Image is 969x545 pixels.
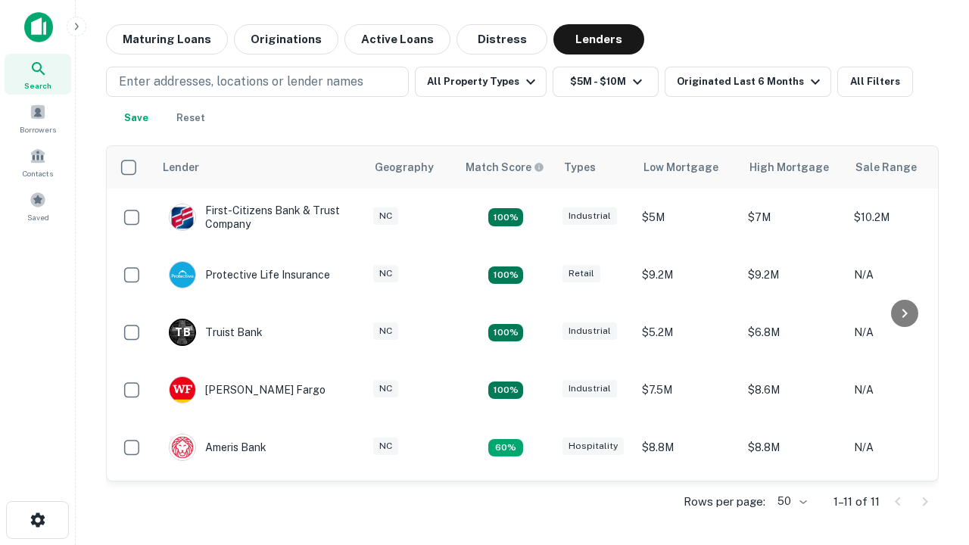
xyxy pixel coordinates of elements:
[749,158,829,176] div: High Mortgage
[373,438,398,455] div: NC
[833,493,880,511] p: 1–11 of 11
[373,322,398,340] div: NC
[154,146,366,188] th: Lender
[634,476,740,534] td: $9.2M
[553,67,659,97] button: $5M - $10M
[27,211,49,223] span: Saved
[169,204,351,231] div: First-citizens Bank & Trust Company
[466,159,544,176] div: Capitalize uses an advanced AI algorithm to match your search with the best lender. The match sco...
[344,24,450,54] button: Active Loans
[855,158,917,176] div: Sale Range
[170,204,195,230] img: picture
[562,438,624,455] div: Hospitality
[562,322,617,340] div: Industrial
[5,54,71,95] a: Search
[169,319,263,346] div: Truist Bank
[643,158,718,176] div: Low Mortgage
[366,146,456,188] th: Geography
[562,207,617,225] div: Industrial
[23,167,53,179] span: Contacts
[634,246,740,304] td: $9.2M
[740,361,846,419] td: $8.6M
[562,265,600,282] div: Retail
[415,67,547,97] button: All Property Types
[555,146,634,188] th: Types
[740,246,846,304] td: $9.2M
[456,24,547,54] button: Distress
[106,67,409,97] button: Enter addresses, locations or lender names
[373,380,398,397] div: NC
[740,146,846,188] th: High Mortgage
[488,266,523,285] div: Matching Properties: 2, hasApolloMatch: undefined
[456,146,555,188] th: Capitalize uses an advanced AI algorithm to match your search with the best lender. The match sco...
[488,439,523,457] div: Matching Properties: 1, hasApolloMatch: undefined
[170,434,195,460] img: picture
[771,490,809,512] div: 50
[488,208,523,226] div: Matching Properties: 2, hasApolloMatch: undefined
[163,158,199,176] div: Lender
[740,419,846,476] td: $8.8M
[634,361,740,419] td: $7.5M
[170,377,195,403] img: picture
[373,207,398,225] div: NC
[112,103,160,133] button: Save your search to get updates of matches that match your search criteria.
[234,24,338,54] button: Originations
[684,493,765,511] p: Rows per page:
[562,380,617,397] div: Industrial
[169,261,330,288] div: Protective Life Insurance
[24,79,51,92] span: Search
[170,262,195,288] img: picture
[169,376,326,403] div: [PERSON_NAME] Fargo
[488,324,523,342] div: Matching Properties: 3, hasApolloMatch: undefined
[119,73,363,91] p: Enter addresses, locations or lender names
[5,185,71,226] a: Saved
[837,67,913,97] button: All Filters
[634,146,740,188] th: Low Mortgage
[466,159,541,176] h6: Match Score
[373,265,398,282] div: NC
[375,158,434,176] div: Geography
[634,188,740,246] td: $5M
[106,24,228,54] button: Maturing Loans
[167,103,215,133] button: Reset
[740,476,846,534] td: $9.2M
[893,424,969,497] iframe: Chat Widget
[740,188,846,246] td: $7M
[169,434,266,461] div: Ameris Bank
[634,419,740,476] td: $8.8M
[24,12,53,42] img: capitalize-icon.png
[5,98,71,139] a: Borrowers
[20,123,56,135] span: Borrowers
[488,381,523,400] div: Matching Properties: 2, hasApolloMatch: undefined
[665,67,831,97] button: Originated Last 6 Months
[564,158,596,176] div: Types
[634,304,740,361] td: $5.2M
[5,142,71,182] a: Contacts
[553,24,644,54] button: Lenders
[740,304,846,361] td: $6.8M
[677,73,824,91] div: Originated Last 6 Months
[175,325,190,341] p: T B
